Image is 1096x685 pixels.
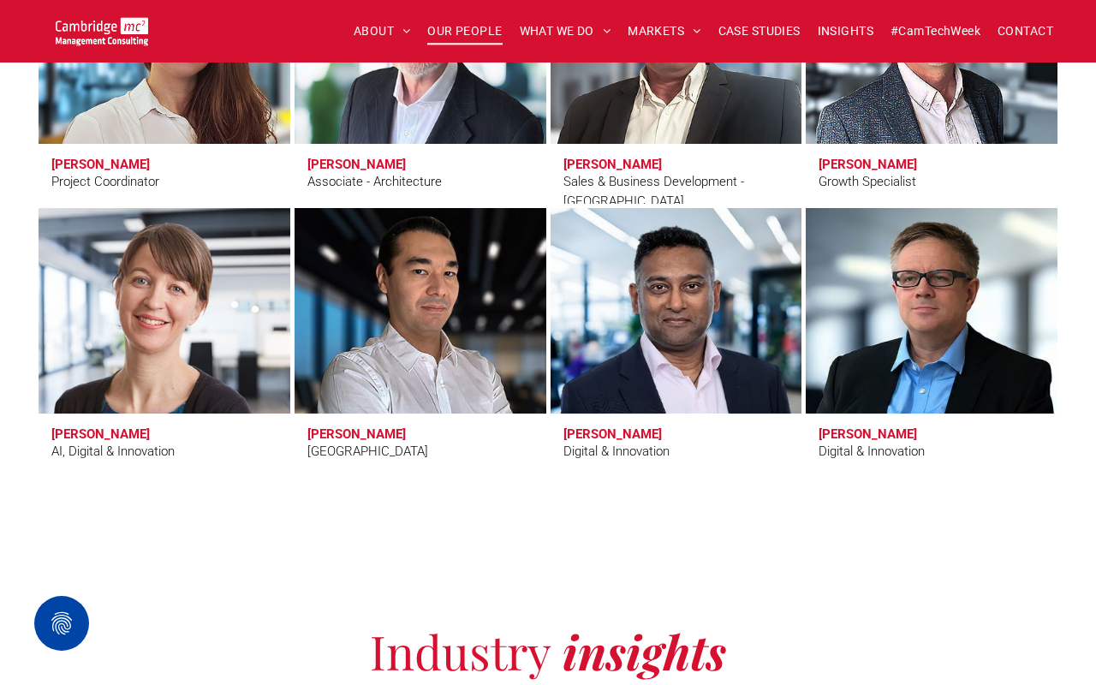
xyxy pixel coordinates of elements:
[511,18,620,45] a: WHAT WE DO
[563,426,662,442] h3: [PERSON_NAME]
[51,157,150,172] h3: [PERSON_NAME]
[563,157,662,172] h3: [PERSON_NAME]
[563,442,670,462] div: Digital & Innovation
[809,18,882,45] a: INSIGHTS
[51,172,159,192] div: Project Coordinator
[819,442,925,462] div: Digital & Innovation
[419,18,510,45] a: OUR PEOPLE
[806,208,1057,414] a: Our People | Cambridge Management Consulting
[56,17,148,45] img: Cambridge MC Logo
[307,442,428,462] div: [GEOGRAPHIC_DATA]
[819,172,916,192] div: Growth Specialist
[551,208,802,414] a: Rachi Weerasinghe | Digital & Innovation | Cambridge Management Consulting
[307,157,406,172] h3: [PERSON_NAME]
[563,619,726,682] span: insights
[51,442,175,462] div: AI, Digital & Innovation
[819,426,917,442] h3: [PERSON_NAME]
[989,18,1062,45] a: CONTACT
[619,18,709,45] a: MARKETS
[710,18,809,45] a: CASE STUDIES
[56,20,148,38] a: Your Business Transformed | Cambridge Management Consulting
[882,18,989,45] a: #CamTechWeek
[39,208,290,414] a: Dr Zoë Webster | AI, Digital & Innovation | Cambridge Management Consulting
[307,426,406,442] h3: [PERSON_NAME]
[287,202,553,420] a: Gustavo Zucchi | Latin America | Cambridge Management Consulting
[819,157,917,172] h3: [PERSON_NAME]
[307,172,442,192] div: Associate - Architecture
[563,172,789,211] div: Sales & Business Development - [GEOGRAPHIC_DATA]
[51,426,150,442] h3: [PERSON_NAME]
[370,619,551,682] span: Industry
[345,18,420,45] a: ABOUT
